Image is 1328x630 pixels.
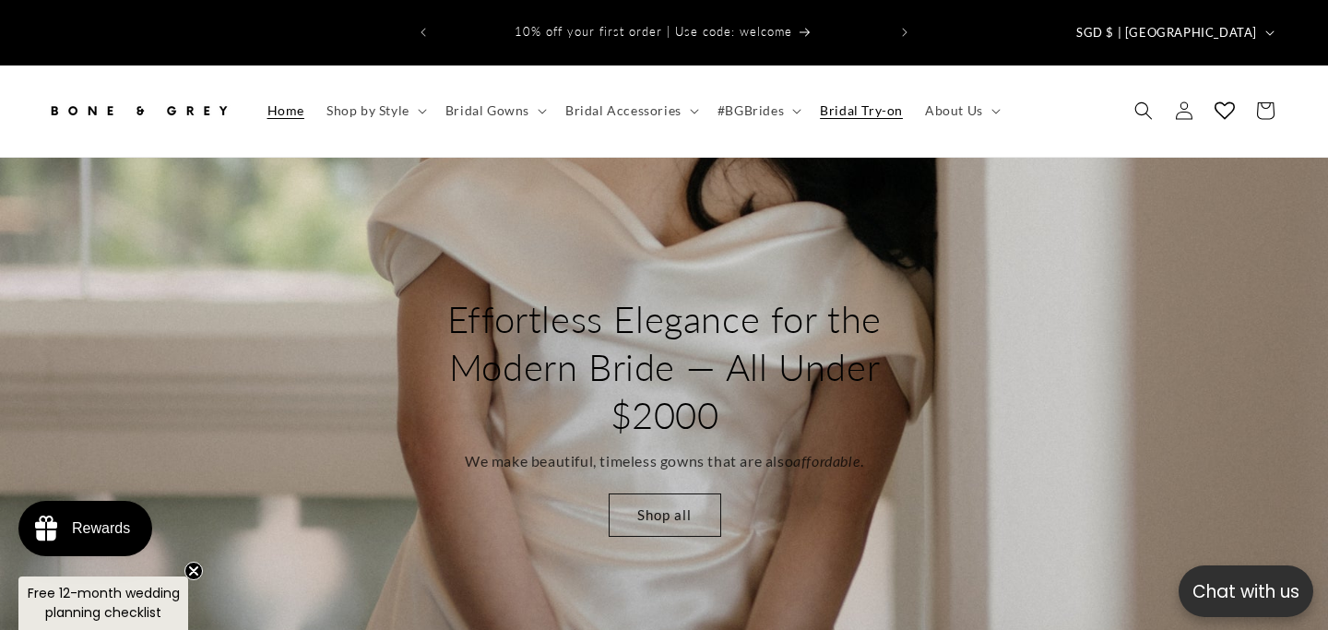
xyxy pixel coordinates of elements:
[793,452,860,470] em: affordable
[608,493,720,537] a: Shop all
[46,90,231,131] img: Bone and Grey Bridal
[717,102,784,119] span: #BGBrides
[184,562,203,580] button: Close teaser
[18,577,188,630] div: Free 12-month wedding planning checklistClose teaser
[554,91,706,130] summary: Bridal Accessories
[1076,24,1257,42] span: SGD $ | [GEOGRAPHIC_DATA]
[40,84,238,138] a: Bone and Grey Bridal
[465,448,864,475] p: We make beautiful, timeless gowns that are also .
[445,295,883,439] h2: Effortless Elegance for the Modern Bride — All Under $2000
[1179,578,1313,605] p: Chat with us
[28,584,180,622] span: Free 12-month wedding planning checklist
[1179,565,1313,617] button: Open chatbox
[515,24,792,39] span: 10% off your first order | Use code: welcome
[925,102,983,119] span: About Us
[256,91,315,130] a: Home
[706,91,809,130] summary: #BGBrides
[820,102,903,119] span: Bridal Try-on
[884,15,925,50] button: Next announcement
[72,520,130,537] div: Rewards
[565,102,682,119] span: Bridal Accessories
[914,91,1008,130] summary: About Us
[267,102,304,119] span: Home
[1123,90,1164,131] summary: Search
[403,15,444,50] button: Previous announcement
[445,102,529,119] span: Bridal Gowns
[326,102,409,119] span: Shop by Style
[809,91,914,130] a: Bridal Try-on
[434,91,554,130] summary: Bridal Gowns
[315,91,434,130] summary: Shop by Style
[1065,15,1282,50] button: SGD $ | [GEOGRAPHIC_DATA]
